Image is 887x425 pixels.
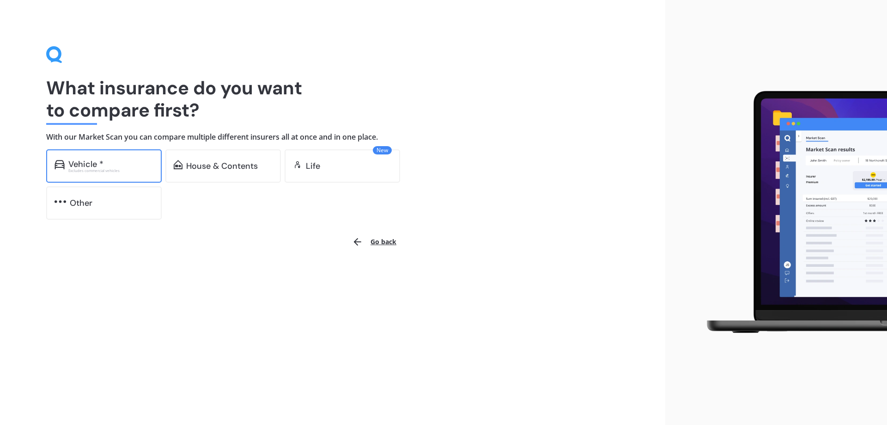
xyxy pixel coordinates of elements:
[55,197,66,206] img: other.81dba5aafe580aa69f38.svg
[346,231,402,253] button: Go back
[373,146,392,154] span: New
[68,160,103,169] div: Vehicle *
[186,161,258,171] div: House & Contents
[693,86,887,340] img: laptop.webp
[306,161,320,171] div: Life
[293,160,302,169] img: life.f720d6a2d7cdcd3ad642.svg
[46,132,619,142] h4: With our Market Scan you can compare multiple different insurers all at once and in one place.
[174,160,182,169] img: home-and-contents.b802091223b8502ef2dd.svg
[68,169,153,172] div: Excludes commercial vehicles
[46,77,619,121] h1: What insurance do you want to compare first?
[70,198,92,208] div: Other
[55,160,65,169] img: car.f15378c7a67c060ca3f3.svg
